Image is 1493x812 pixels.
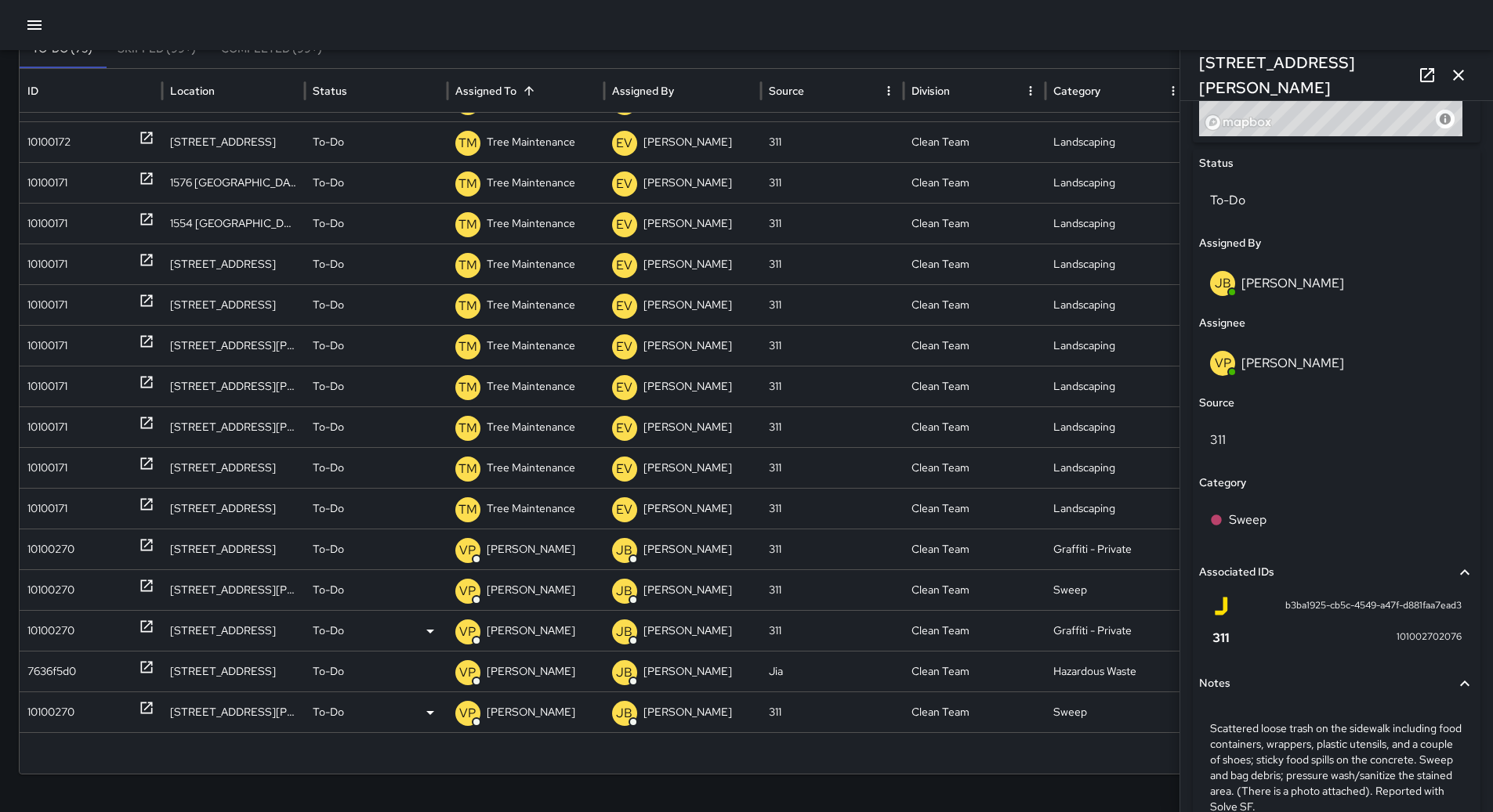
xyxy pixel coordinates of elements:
div: 311 [761,529,904,569]
div: 311 [761,284,904,325]
div: 10100270 [27,529,74,569]
p: JB [616,663,632,682]
div: Clean Team [904,447,1046,488]
p: EV [616,297,632,316]
p: VP [459,541,476,560]
div: 1554 Market Street [162,203,305,244]
div: Landscaping [1045,244,1188,284]
p: EV [616,500,632,519]
p: To-Do [313,448,344,488]
p: [PERSON_NAME] [643,489,732,529]
p: [PERSON_NAME] [487,692,575,732]
p: EV [616,134,632,153]
div: 7636f5d0 [27,651,76,691]
div: 10100171 [27,366,67,406]
div: Landscaping [1045,284,1188,325]
div: Clean Team [904,121,1046,162]
div: Landscaping [1045,488,1188,529]
p: To-Do [313,366,344,406]
p: [PERSON_NAME] [487,651,575,691]
div: Clean Team [904,529,1046,569]
div: 49 Van Ness Avenue [162,406,305,447]
p: TM [458,175,477,193]
p: Tree Maintenance [487,326,575,366]
p: EV [616,378,632,397]
p: [PERSON_NAME] [487,529,575,569]
div: 10100171 [27,489,67,529]
button: Source column menu [878,80,900,102]
div: 10100171 [27,448,67,488]
p: Tree Maintenance [487,366,575,406]
p: [PERSON_NAME] [643,448,732,488]
p: [PERSON_NAME] [643,366,732,406]
p: EV [616,175,632,193]
div: 311 [761,447,904,488]
button: Category column menu [1162,80,1184,102]
div: Sweep [1045,569,1188,610]
p: Tree Maintenance [487,489,575,529]
div: 311 [761,691,904,732]
div: Clean Team [904,284,1046,325]
div: Clean Team [904,203,1046,244]
div: 10100171 [27,244,67,284]
div: 4 Van Ness Avenue [162,325,305,366]
p: Tree Maintenance [487,285,575,325]
div: 10100171 [27,285,67,325]
p: [PERSON_NAME] [643,244,732,284]
div: 1450 Market Street [162,447,305,488]
p: JB [616,704,632,723]
div: Landscaping [1045,366,1188,406]
div: Jia [761,651,904,691]
div: Clean Team [904,325,1046,366]
div: 1375 Market Street [162,610,305,651]
p: EV [616,460,632,478]
p: TM [458,134,477,153]
p: [PERSON_NAME] [643,407,732,447]
div: Category [1053,84,1100,98]
div: 10100171 [27,326,67,366]
p: [PERSON_NAME] [487,611,575,651]
p: Tree Maintenance [487,448,575,488]
p: [PERSON_NAME] [643,204,732,244]
div: Location [170,84,215,98]
div: Clean Team [904,162,1046,203]
div: 311 [761,569,904,610]
p: EV [616,256,632,275]
p: [PERSON_NAME] [643,122,732,162]
div: Landscaping [1045,162,1188,203]
p: Tree Maintenance [487,122,575,162]
p: To-Do [313,285,344,325]
div: Landscaping [1045,447,1188,488]
div: 311 [761,366,904,406]
div: 1450 Market Street [162,121,305,162]
div: Graffiti - Private [1045,610,1188,651]
div: ID [27,84,38,98]
div: Status [313,84,347,98]
div: 311 [761,244,904,284]
p: To-Do [313,122,344,162]
p: To-Do [313,204,344,244]
div: Landscaping [1045,203,1188,244]
p: [PERSON_NAME] [643,326,732,366]
div: Hazardous Waste [1045,651,1188,691]
div: 311 [761,610,904,651]
div: Clean Team [904,406,1046,447]
p: JB [616,582,632,601]
p: VP [459,704,476,723]
p: VP [459,582,476,601]
p: [PERSON_NAME] [643,163,732,203]
div: Assigned To [455,84,516,98]
p: TM [458,460,477,478]
p: [PERSON_NAME] [643,611,732,651]
button: Sort [518,80,540,102]
div: 1438 Market Street [162,488,305,529]
div: 10100171 [27,163,67,203]
p: Tree Maintenance [487,163,575,203]
div: Clean Team [904,610,1046,651]
div: 10100171 [27,204,67,244]
p: To-Do [313,407,344,447]
p: To-Do [313,326,344,366]
p: [PERSON_NAME] [643,570,732,610]
p: Tree Maintenance [487,407,575,447]
p: [PERSON_NAME] [487,570,575,610]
